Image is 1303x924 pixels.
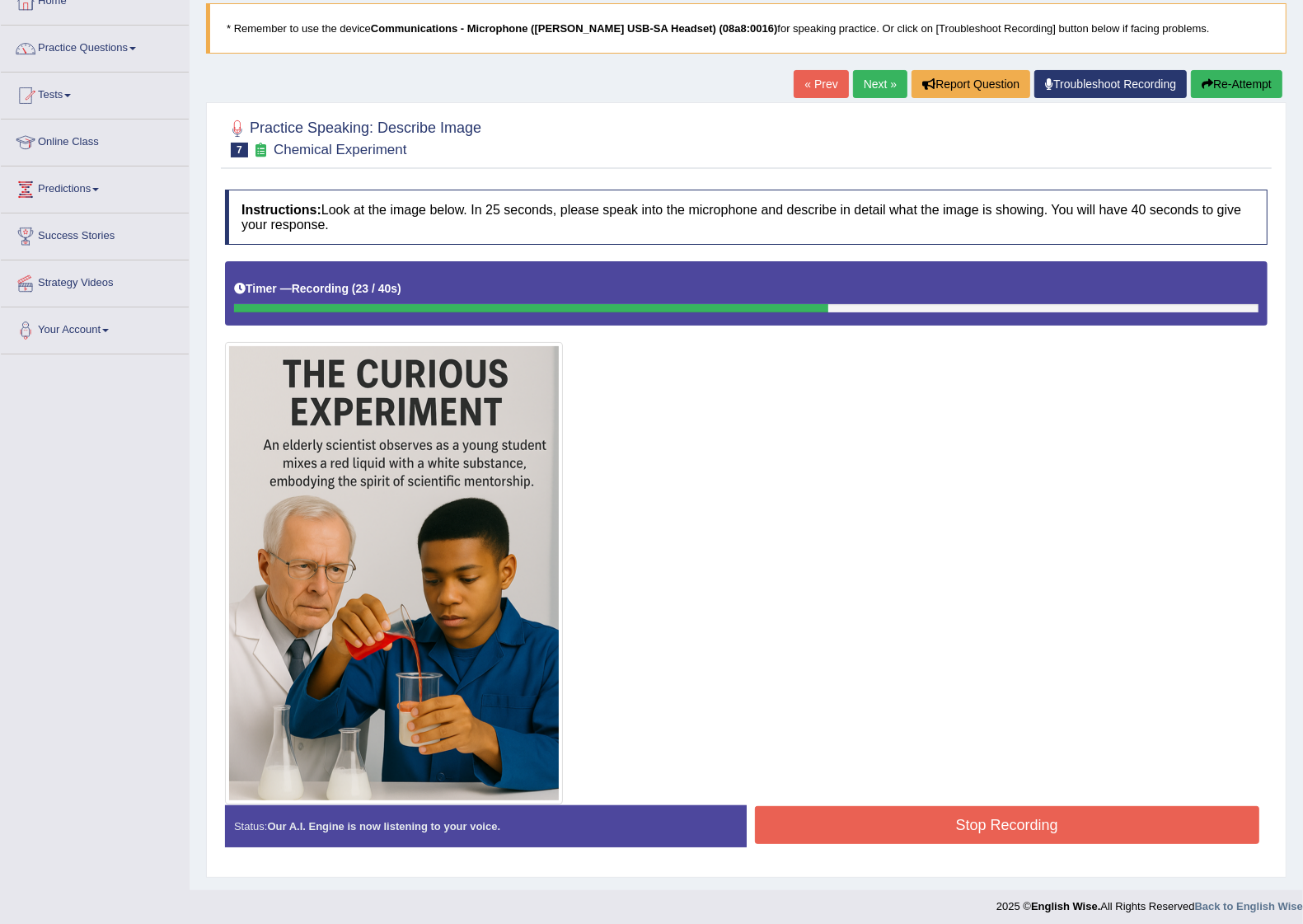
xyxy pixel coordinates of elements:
strong: Our A.I. Engine is now listening to your voice. [267,820,500,833]
h4: Look at the image below. In 25 seconds, please speak into the microphone and describe in detail w... [225,190,1268,245]
div: Status: [225,805,747,847]
small: Exam occurring question [252,143,270,158]
span: 7 [231,143,248,157]
h5: Timer — [234,283,401,295]
a: Tests [1,73,189,114]
strong: English Wise. [1031,900,1100,912]
a: Success Stories [1,213,189,255]
blockquote: * Remember to use the device for speaking practice. Or click on [Troubleshoot Recording] button b... [206,3,1287,54]
b: Communications - Microphone ([PERSON_NAME] USB-SA Headset) (08a8:0016) [371,22,778,35]
a: Practice Questions [1,26,189,67]
a: Online Class [1,120,189,161]
small: Chemical Experiment [274,142,407,157]
a: Predictions [1,167,189,208]
b: 23 / 40s [356,282,398,295]
button: Re-Attempt [1191,70,1282,98]
a: Next » [853,70,907,98]
a: « Prev [794,70,848,98]
a: Strategy Videos [1,260,189,302]
a: Troubleshoot Recording [1034,70,1187,98]
b: Instructions: [241,203,321,217]
button: Report Question [912,70,1030,98]
b: ) [397,282,401,295]
b: Recording [292,282,349,295]
b: ( [352,282,356,295]
a: Your Account [1,307,189,349]
a: Back to English Wise [1195,900,1303,912]
button: Stop Recording [755,806,1260,844]
div: 2025 © All Rights Reserved [996,890,1303,914]
h2: Practice Speaking: Describe Image [225,116,481,157]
